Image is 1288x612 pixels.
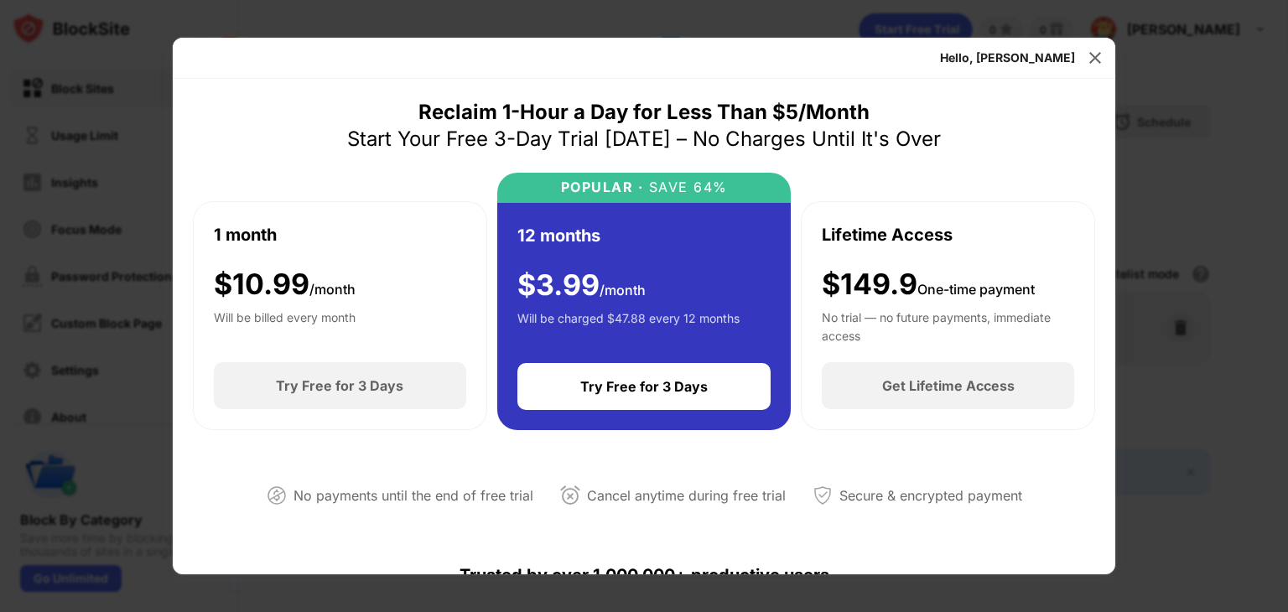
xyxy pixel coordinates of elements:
[267,485,287,506] img: not-paying
[293,484,533,508] div: No payments until the end of free trial
[347,126,941,153] div: Start Your Free 3-Day Trial [DATE] – No Charges Until It's Over
[822,267,1035,302] div: $149.9
[882,377,1015,394] div: Get Lifetime Access
[839,484,1022,508] div: Secure & encrypted payment
[813,485,833,506] img: secured-payment
[580,378,708,395] div: Try Free for 3 Days
[418,99,870,126] div: Reclaim 1-Hour a Day for Less Than $5/Month
[587,484,786,508] div: Cancel anytime during free trial
[560,485,580,506] img: cancel-anytime
[822,309,1074,342] div: No trial — no future payments, immediate access
[309,281,356,298] span: /month
[643,179,728,195] div: SAVE 64%
[917,281,1035,298] span: One-time payment
[517,309,740,343] div: Will be charged $47.88 every 12 months
[517,223,600,248] div: 12 months
[600,282,646,298] span: /month
[214,309,356,342] div: Will be billed every month
[214,222,277,247] div: 1 month
[276,377,403,394] div: Try Free for 3 Days
[517,268,646,303] div: $ 3.99
[214,267,356,302] div: $ 10.99
[561,179,644,195] div: POPULAR ·
[940,51,1075,65] div: Hello, [PERSON_NAME]
[822,222,953,247] div: Lifetime Access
